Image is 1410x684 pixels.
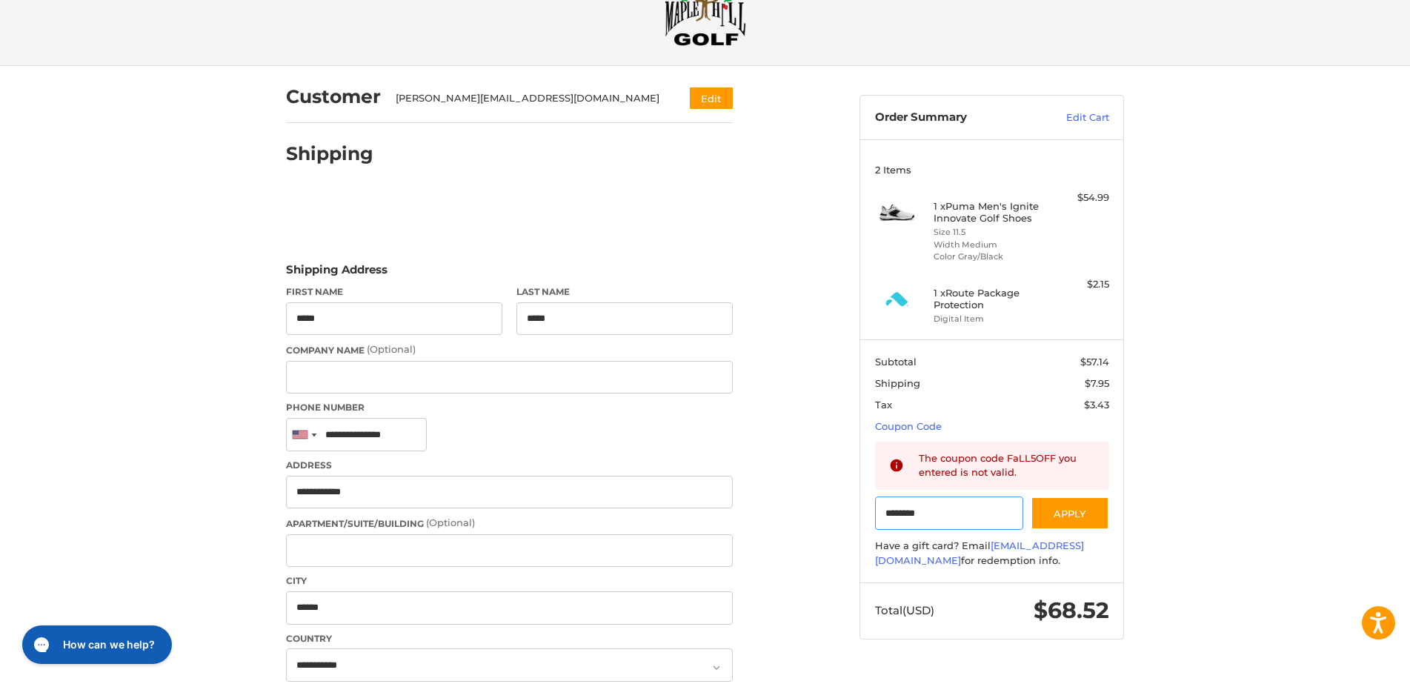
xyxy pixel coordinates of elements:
label: Company Name [286,342,733,357]
li: Digital Item [934,313,1047,325]
div: United States: +1 [287,419,321,451]
h3: 2 Items [875,164,1109,176]
small: (Optional) [426,517,475,528]
label: Phone Number [286,401,733,414]
h2: Shipping [286,142,373,165]
a: Coupon Code [875,420,942,432]
li: Color Gray/Black [934,250,1047,263]
span: $3.43 [1084,399,1109,411]
h3: Order Summary [875,110,1034,125]
a: [EMAIL_ADDRESS][DOMAIN_NAME] [875,539,1084,566]
span: Subtotal [875,356,917,368]
span: Tax [875,399,892,411]
button: Edit [690,87,733,109]
span: Shipping [875,377,920,389]
label: Apartment/Suite/Building [286,516,733,531]
li: Width Medium [934,239,1047,251]
iframe: Gorgias live chat messenger [15,620,176,669]
label: Last Name [516,285,733,299]
h4: 1 x Puma Men's Ignite Innovate Golf Shoes [934,200,1047,225]
div: [PERSON_NAME][EMAIL_ADDRESS][DOMAIN_NAME] [396,91,662,106]
small: (Optional) [367,343,416,355]
div: $54.99 [1051,190,1109,205]
span: $7.95 [1085,377,1109,389]
label: City [286,574,733,588]
div: Have a gift card? Email for redemption info. [875,539,1109,568]
legend: Shipping Address [286,262,388,285]
label: Address [286,459,733,472]
div: The coupon code FaLL5OFF you entered is not valid. [919,451,1095,480]
span: $68.52 [1034,597,1109,624]
span: Total (USD) [875,603,934,617]
span: $57.14 [1080,356,1109,368]
div: $2.15 [1051,277,1109,292]
label: First Name [286,285,502,299]
label: Country [286,632,733,645]
li: Size 11.5 [934,226,1047,239]
input: Gift Certificate or Coupon Code [875,497,1024,530]
h4: 1 x Route Package Protection [934,287,1047,311]
a: Edit Cart [1034,110,1109,125]
h2: Customer [286,85,381,108]
button: Apply [1031,497,1109,530]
